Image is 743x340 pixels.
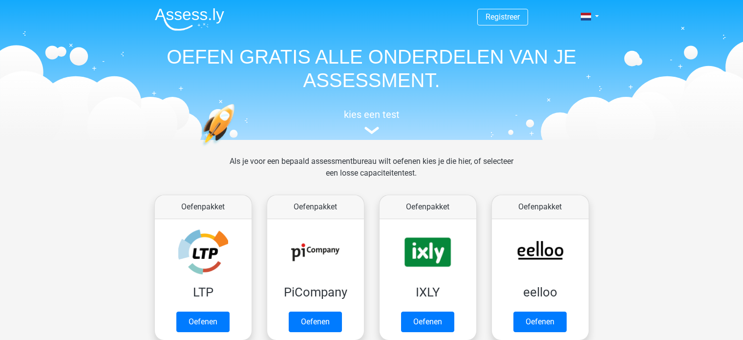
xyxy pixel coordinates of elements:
a: Oefenen [401,312,454,332]
a: Oefenen [513,312,567,332]
a: Oefenen [176,312,230,332]
img: Assessly [155,8,224,31]
h5: kies een test [147,109,596,120]
img: oefenen [201,104,273,192]
div: Als je voor een bepaald assessmentbureau wilt oefenen kies je die hier, of selecteer een losse ca... [222,156,521,191]
img: assessment [364,127,379,134]
h1: OEFEN GRATIS ALLE ONDERDELEN VAN JE ASSESSMENT. [147,45,596,92]
a: Registreer [486,12,520,22]
a: Oefenen [289,312,342,332]
a: kies een test [147,109,596,135]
